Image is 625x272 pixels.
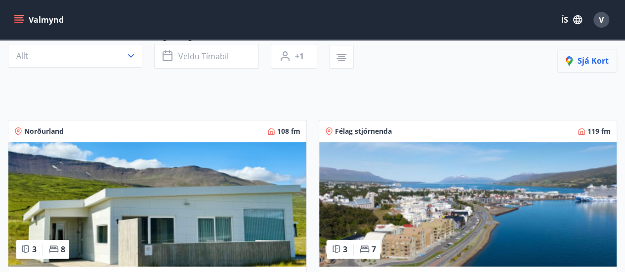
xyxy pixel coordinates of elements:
[566,55,609,66] span: Sjá kort
[599,14,604,25] span: V
[8,44,142,68] button: Allt
[587,126,611,136] span: 119 fm
[557,49,617,73] button: Sjá kort
[12,11,68,29] button: menu
[178,51,229,62] span: Veldu tímabil
[556,11,587,29] button: ÍS
[271,44,317,69] button: +1
[32,244,37,255] span: 3
[8,142,306,267] img: Paella dish
[372,244,376,255] span: 7
[61,244,65,255] span: 8
[16,50,28,61] span: Allt
[343,244,347,255] span: 3
[277,126,300,136] span: 108 fm
[589,8,613,32] button: V
[295,51,304,62] span: +1
[335,126,392,136] span: Félag stjórnenda
[319,142,617,267] img: Paella dish
[154,44,259,69] button: Veldu tímabil
[24,126,64,136] span: Norðurland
